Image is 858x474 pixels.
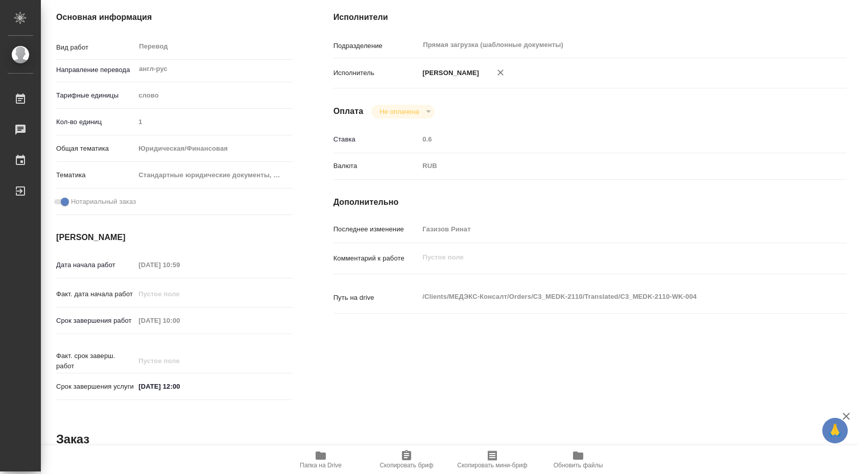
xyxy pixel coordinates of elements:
[333,134,419,145] p: Ставка
[56,90,135,101] p: Тарифные единицы
[135,87,292,104] div: слово
[364,445,449,474] button: Скопировать бриф
[56,11,293,23] h4: Основная информация
[419,157,804,175] div: RUB
[826,420,844,441] span: 🙏
[376,107,422,116] button: Не оплачена
[278,445,364,474] button: Папка на Drive
[56,65,135,75] p: Направление перевода
[333,293,419,303] p: Путь на drive
[56,431,89,447] h2: Заказ
[419,68,479,78] p: [PERSON_NAME]
[135,114,292,129] input: Пустое поле
[135,353,224,368] input: Пустое поле
[333,224,419,234] p: Последнее изменение
[56,289,135,299] p: Факт. дата начала работ
[333,68,419,78] p: Исполнитель
[379,462,433,469] span: Скопировать бриф
[822,418,848,443] button: 🙏
[489,61,512,84] button: Удалить исполнителя
[333,41,419,51] p: Подразделение
[56,316,135,326] p: Срок завершения работ
[56,231,293,244] h4: [PERSON_NAME]
[135,167,292,184] div: Стандартные юридические документы, договоры, уставы
[449,445,535,474] button: Скопировать мини-бриф
[554,462,603,469] span: Обновить файлы
[135,140,292,157] div: Юридическая/Финансовая
[135,313,224,328] input: Пустое поле
[56,117,135,127] p: Кол-во единиц
[333,161,419,171] p: Валюта
[333,253,419,264] p: Комментарий к работе
[56,144,135,154] p: Общая тематика
[535,445,621,474] button: Обновить файлы
[135,379,224,394] input: ✎ Введи что-нибудь
[419,132,804,147] input: Пустое поле
[333,105,364,117] h4: Оплата
[56,260,135,270] p: Дата начала работ
[300,462,342,469] span: Папка на Drive
[56,170,135,180] p: Тематика
[56,42,135,53] p: Вид работ
[419,222,804,236] input: Пустое поле
[457,462,527,469] span: Скопировать мини-бриф
[56,382,135,392] p: Срок завершения услуги
[333,11,847,23] h4: Исполнители
[71,197,136,207] span: Нотариальный заказ
[56,351,135,371] p: Факт. срок заверш. работ
[371,105,434,118] div: Готов к работе
[135,287,224,301] input: Пустое поле
[419,288,804,305] textarea: /Clients/МЕДЭКС-Консалт/Orders/C3_MEDK-2110/Translated/C3_MEDK-2110-WK-004
[333,196,847,208] h4: Дополнительно
[135,257,224,272] input: Пустое поле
